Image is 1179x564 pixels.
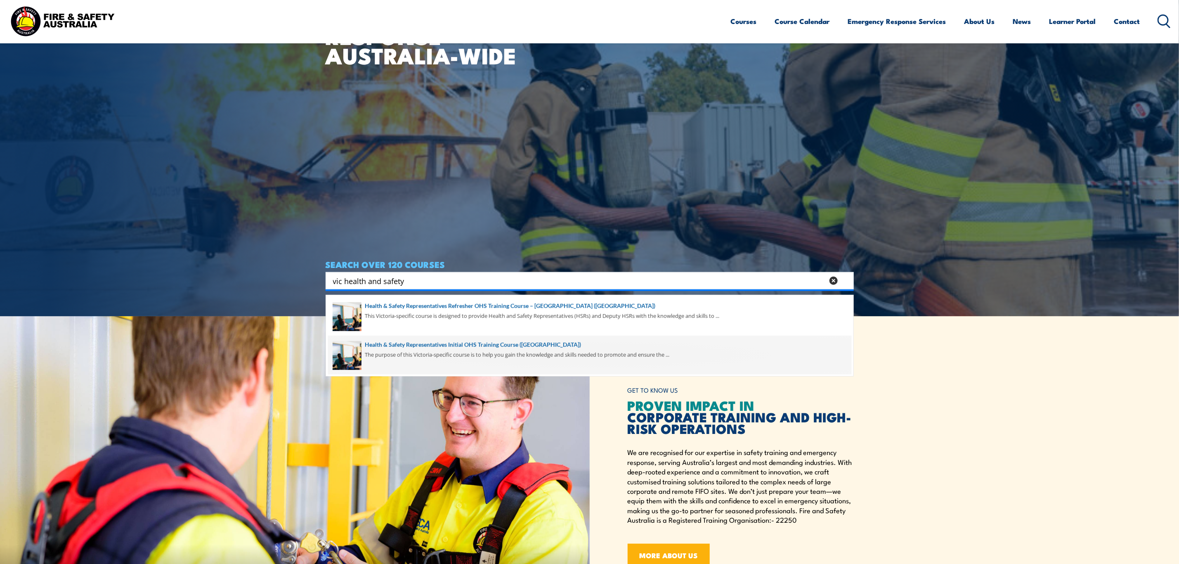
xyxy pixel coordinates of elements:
[1013,10,1031,32] a: News
[848,10,946,32] a: Emergency Response Services
[964,10,995,32] a: About Us
[731,10,757,32] a: Courses
[1049,10,1096,32] a: Learner Portal
[333,301,847,310] a: Health & Safety Representatives Refresher OHS Training Course – [GEOGRAPHIC_DATA] ([GEOGRAPHIC_DA...
[628,399,854,434] h2: CORPORATE TRAINING AND HIGH-RISK OPERATIONS
[628,383,854,398] h6: GET TO KNOW US
[1114,10,1140,32] a: Contact
[335,275,826,287] form: Search form
[775,10,830,32] a: Course Calendar
[628,447,854,524] p: We are recognised for our expertise in safety training and emergency response, serving Australia’...
[333,340,847,349] a: Health & Safety Representatives Initial OHS Training Course ([GEOGRAPHIC_DATA])
[326,260,854,269] h4: SEARCH OVER 120 COURSES
[839,275,851,287] button: Search magnifier button
[333,275,824,287] input: Search input
[628,395,755,415] span: PROVEN IMPACT IN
